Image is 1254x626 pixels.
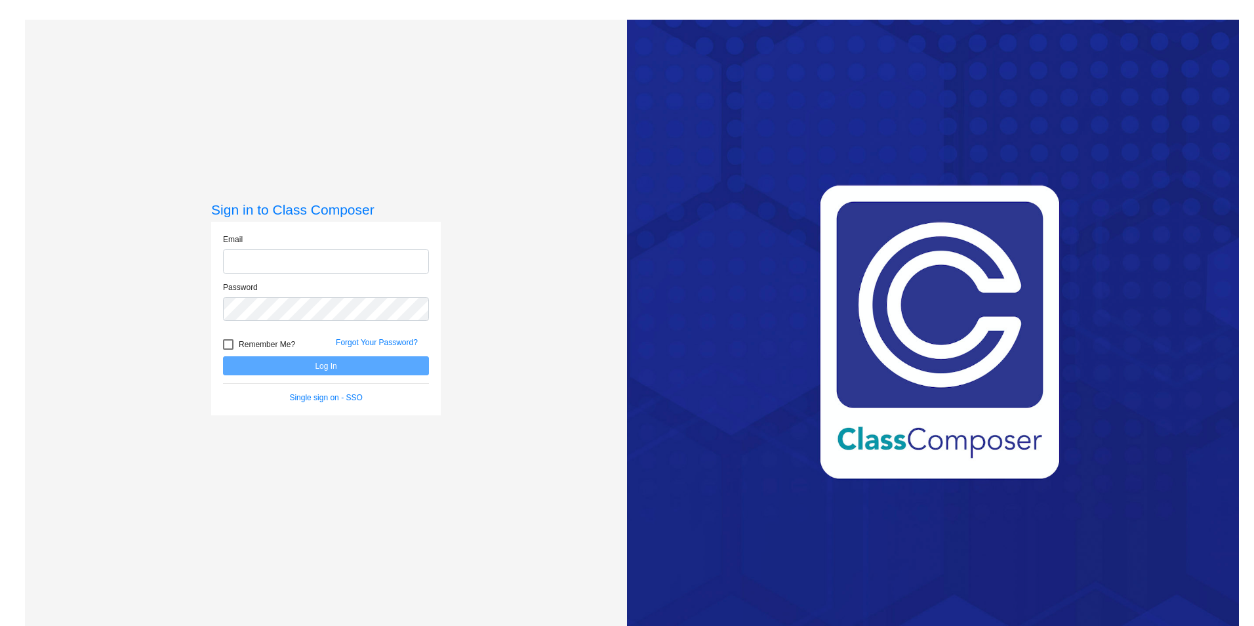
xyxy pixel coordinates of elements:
a: Single sign on - SSO [289,393,362,402]
button: Log In [223,356,429,375]
label: Email [223,234,243,245]
a: Forgot Your Password? [336,338,418,347]
span: Remember Me? [239,337,295,352]
label: Password [223,282,258,293]
h3: Sign in to Class Composer [211,201,441,218]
